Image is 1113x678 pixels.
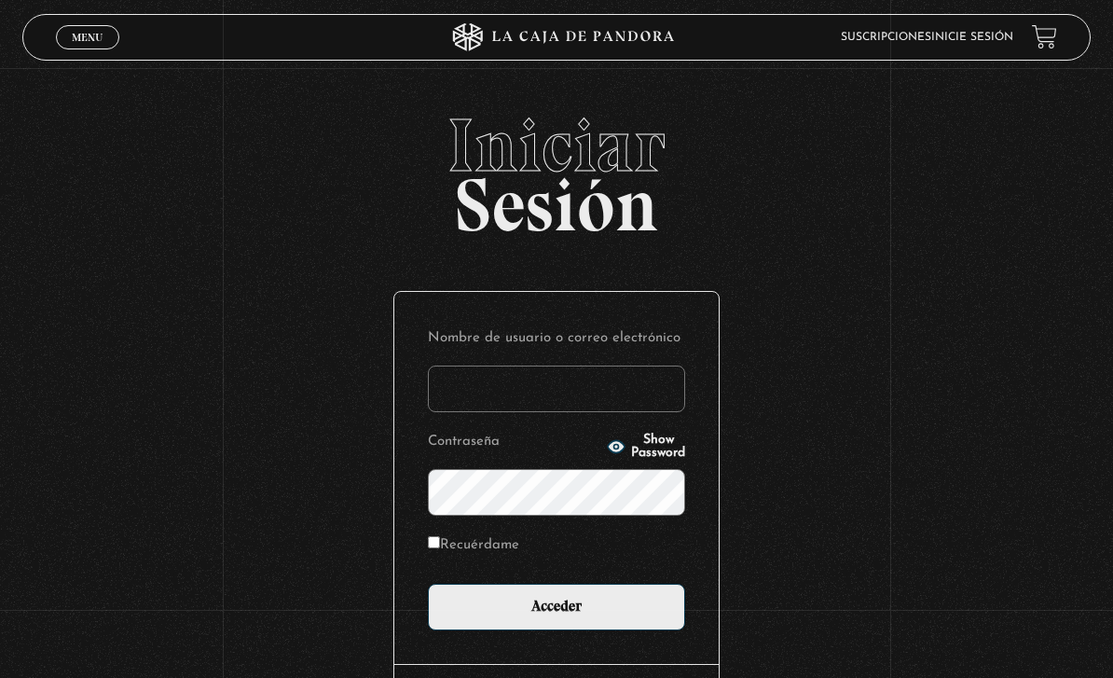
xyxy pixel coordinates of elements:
label: Nombre de usuario o correo electrónico [428,325,685,351]
input: Recuérdame [428,536,440,548]
label: Recuérdame [428,533,519,558]
a: Suscripciones [841,32,931,43]
span: Cerrar [65,47,109,60]
button: Show Password [607,434,685,460]
label: Contraseña [428,429,601,454]
h2: Sesión [22,108,1091,228]
a: Inicie sesión [931,32,1013,43]
input: Acceder [428,584,685,630]
span: Iniciar [22,108,1091,183]
a: View your shopping cart [1032,24,1057,49]
span: Menu [72,32,103,43]
span: Show Password [631,434,685,460]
